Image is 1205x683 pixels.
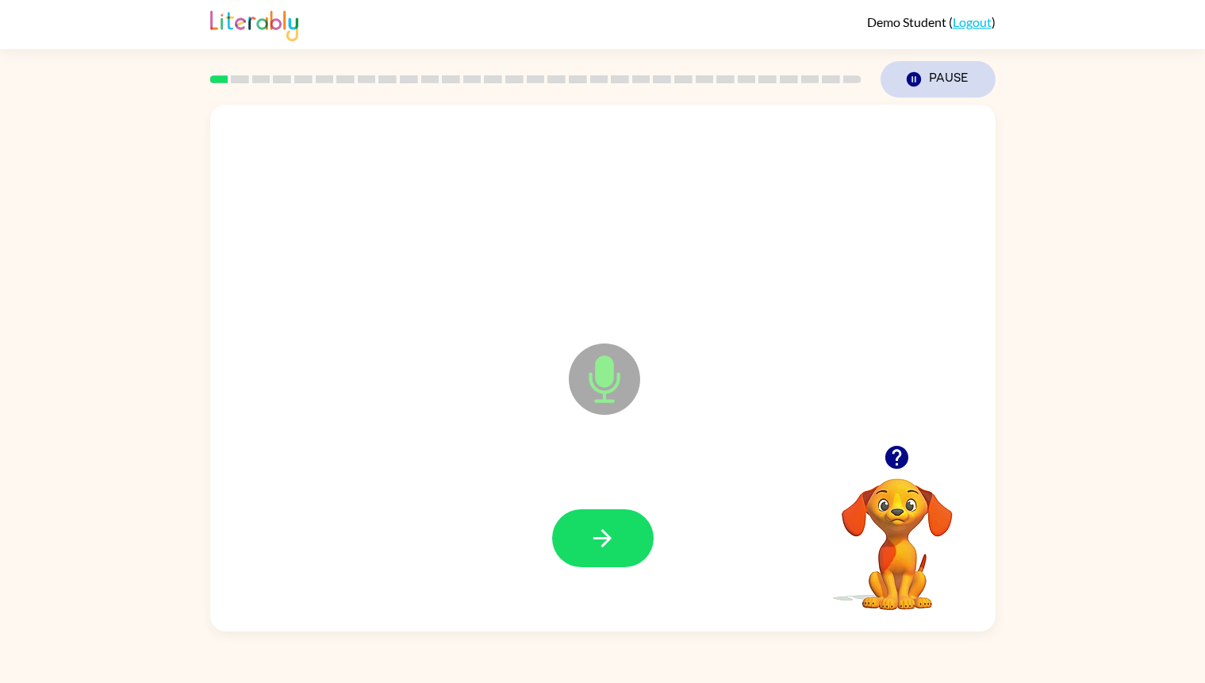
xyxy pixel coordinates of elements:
img: Literably [210,6,298,41]
span: Demo Student [867,14,949,29]
div: ( ) [867,14,996,29]
a: Logout [953,14,992,29]
video: Your browser must support playing .mp4 files to use Literably. Please try using another browser. [818,454,977,612]
button: Pause [881,61,996,98]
